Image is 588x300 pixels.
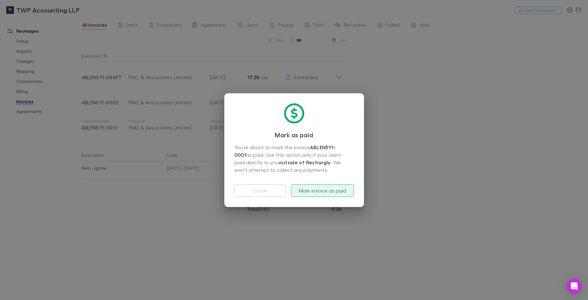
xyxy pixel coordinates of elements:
[234,144,336,158] strong: ABLEN5Y1-0001
[279,159,331,166] strong: outside of Rechargly
[567,279,582,294] div: Open Intercom Messenger
[234,184,286,197] button: Close
[234,144,354,174] div: You’re about to mark the invoice as paid. Use this option only if your client paid directly to yo...
[234,131,354,139] h3: Mark as paid
[291,184,354,197] button: Mark invoice as paid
